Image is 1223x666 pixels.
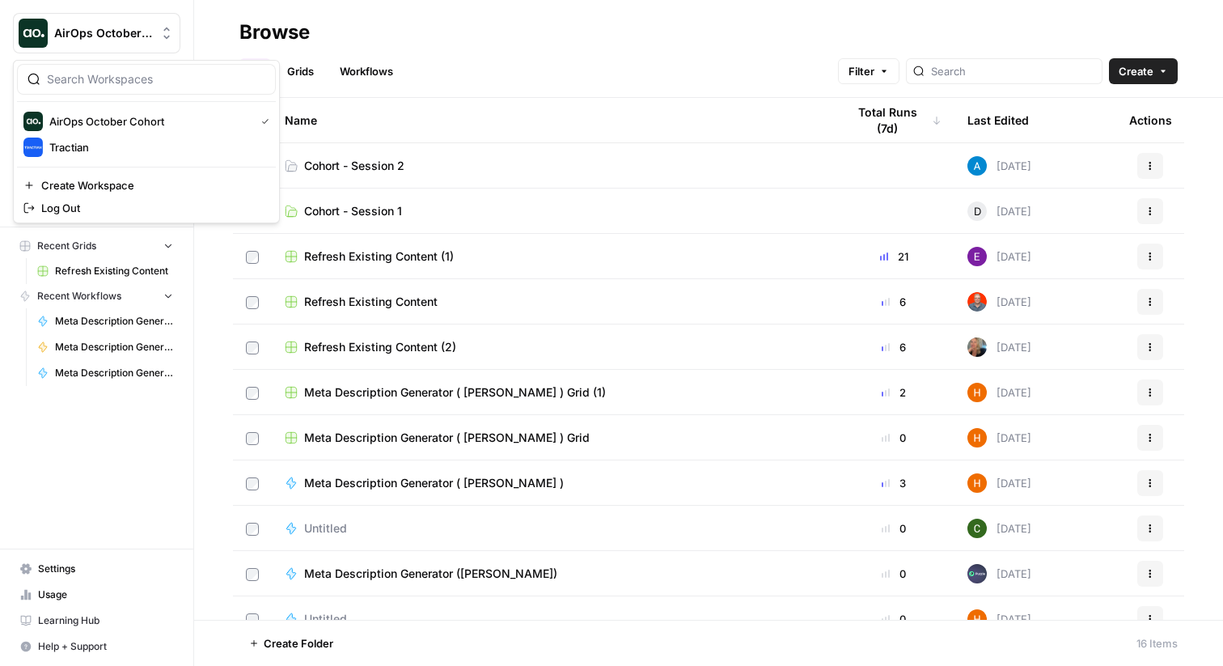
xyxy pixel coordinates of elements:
img: 43kfmuemi38zyoc4usdy4i9w48nn [967,247,987,266]
span: Meta Description Generator ( [PERSON_NAME] ) [55,366,173,380]
img: 698zlg3kfdwlkwrbrsgpwna4smrc [967,292,987,312]
div: Total Runs (7d) [846,98,942,142]
span: Settings [38,562,173,576]
span: Usage [38,588,173,602]
a: Cohort - Session 2 [285,158,820,174]
div: [DATE] [967,292,1031,312]
span: Refresh Existing Content [304,294,438,310]
div: Browse [239,19,310,45]
img: AirOps October Cohort Logo [23,112,43,131]
span: Meta Description Generator ([PERSON_NAME]) [55,340,173,354]
div: Last Edited [967,98,1029,142]
button: Create Folder [239,630,343,656]
span: Meta Description Generator ([PERSON_NAME]) [304,566,557,582]
a: Refresh Existing Content (2) [285,339,820,355]
div: [DATE] [967,201,1031,221]
img: o3cqybgnmipr355j8nz4zpq1mc6x [967,156,987,176]
a: Meta Description Generator ([PERSON_NAME]) [30,334,180,360]
span: Create Folder [264,635,333,651]
span: Tractian [49,139,263,155]
a: Refresh Existing Content [30,258,180,284]
img: AirOps October Cohort Logo [19,19,48,48]
span: Learning Hub [38,613,173,628]
button: Workspace: AirOps October Cohort [13,13,180,53]
span: Create Workspace [41,177,263,193]
div: [DATE] [967,519,1031,538]
div: [DATE] [967,337,1031,357]
span: Untitled [304,520,347,537]
a: Settings [13,556,180,582]
div: [DATE] [967,564,1031,583]
img: tjn32p4u78pbbywl4zrwndrkv3qo [967,337,987,357]
input: Search Workspaces [47,71,265,87]
div: [DATE] [967,609,1031,629]
div: [DATE] [967,473,1031,493]
img: 14qrvic887bnlg6dzgoj39zarp80 [967,519,987,538]
span: Refresh Existing Content [55,264,173,278]
span: Cohort - Session 1 [304,203,402,219]
img: 800yb5g0cvdr0f9czziwsqt6j8wa [967,383,987,402]
span: AirOps October Cohort [49,113,248,129]
button: Filter [838,58,899,84]
span: Meta Description Generator ( [PERSON_NAME] ) Grid (1) [304,384,606,401]
div: 16 Items [1136,635,1178,651]
a: Log Out [17,197,276,219]
span: Cohort - Session 2 [304,158,404,174]
button: Help + Support [13,634,180,660]
div: 0 [846,611,942,627]
span: Help + Support [38,639,173,654]
img: d6lh0kjkb6wu0q08wyec5sbf2p69 [967,564,987,583]
a: Learning Hub [13,608,180,634]
span: Meta Description Generator ( [PERSON_NAME] ) Grid [304,430,590,446]
a: Refresh Existing Content (1) [285,248,820,265]
span: Create [1119,63,1153,79]
div: [DATE] [967,156,1031,176]
a: Workflows [330,58,403,84]
div: 2 [846,384,942,401]
a: Usage [13,582,180,608]
span: D [974,203,981,219]
div: Workspace: AirOps October Cohort [13,60,280,223]
a: Refresh Existing Content [285,294,820,310]
a: Create Workspace [17,174,276,197]
div: 6 [846,339,942,355]
span: Meta Description Generator [55,314,173,329]
a: Meta Description Generator ( [PERSON_NAME] ) [30,360,180,386]
span: Refresh Existing Content (1) [304,248,454,265]
a: Meta Description Generator ([PERSON_NAME]) [285,566,820,582]
span: Recent Workflows [37,289,121,303]
div: [DATE] [967,247,1031,266]
div: 0 [846,566,942,582]
span: Untitled [304,611,347,627]
button: Create [1109,58,1178,84]
a: Meta Description Generator ( [PERSON_NAME] ) Grid (1) [285,384,820,401]
div: 6 [846,294,942,310]
a: Meta Description Generator ( [PERSON_NAME] ) [285,475,820,491]
a: Untitled [285,520,820,537]
div: 3 [846,475,942,491]
div: [DATE] [967,383,1031,402]
span: Log Out [41,200,263,216]
img: 800yb5g0cvdr0f9czziwsqt6j8wa [967,473,987,493]
span: Recent Grids [37,239,96,253]
img: Tractian Logo [23,138,43,157]
span: AirOps October Cohort [54,25,152,41]
a: Meta Description Generator ( [PERSON_NAME] ) Grid [285,430,820,446]
button: Recent Workflows [13,284,180,308]
div: [DATE] [967,428,1031,448]
img: 800yb5g0cvdr0f9czziwsqt6j8wa [967,609,987,629]
input: Search [931,63,1095,79]
div: Name [285,98,820,142]
span: Refresh Existing Content (2) [304,339,456,355]
div: 0 [846,430,942,446]
a: All [239,58,271,84]
div: 21 [846,248,942,265]
a: Cohort - Session 1 [285,203,820,219]
span: Filter [848,63,874,79]
span: Meta Description Generator ( [PERSON_NAME] ) [304,475,564,491]
a: Untitled [285,611,820,627]
button: Recent Grids [13,234,180,258]
div: Actions [1129,98,1172,142]
div: 0 [846,520,942,537]
a: Meta Description Generator [30,308,180,334]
